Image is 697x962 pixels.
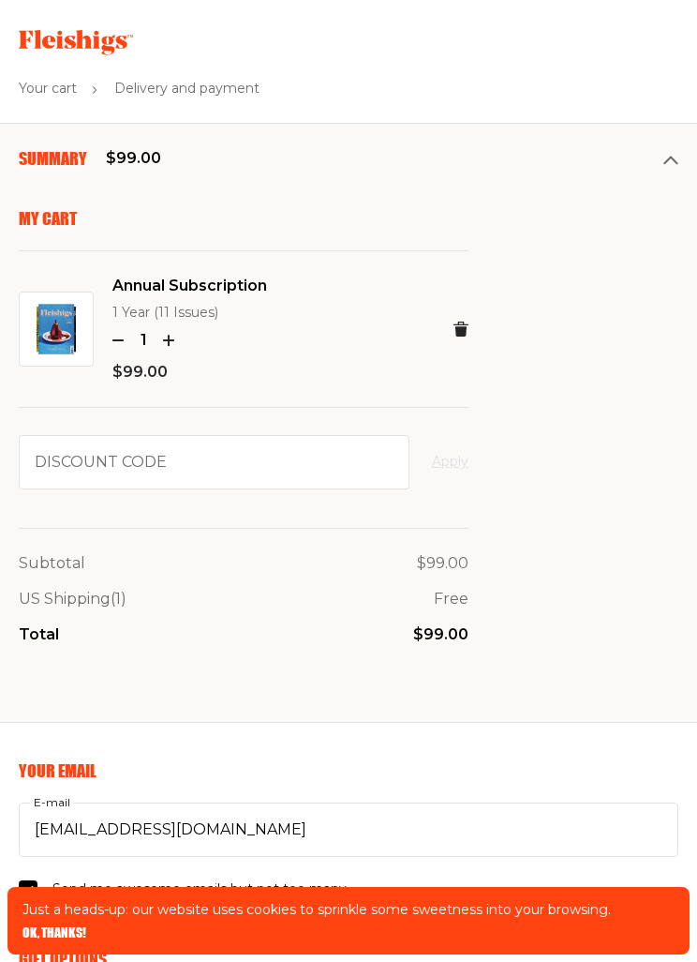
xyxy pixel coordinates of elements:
h6: Summary [19,148,87,169]
span: Delivery and payment [114,78,260,100]
h6: Your Email [19,760,96,781]
p: Free [434,587,468,611]
span: Send me awesome emails but not too many [52,879,347,901]
p: 1 Year (11 Issues) [112,302,267,324]
img: Annual Subscription Image [37,304,76,354]
p: Total [19,623,59,647]
p: 1 [131,328,156,353]
button: OK, THANKS! [22,926,86,939]
span: $99.00 [106,146,161,171]
p: Subtotal [19,551,85,576]
label: E-mail [30,792,74,813]
p: $99.00 [112,360,168,384]
input: Send me awesome emails but not too many [19,880,37,899]
button: Summary$99.00 [19,146,678,171]
button: Apply [432,451,468,473]
p: $99.00 [413,623,468,647]
p: $99.00 [417,551,468,576]
p: My Cart [19,208,468,229]
p: Just a heads-up: our website uses cookies to sprinkle some sweetness into your browsing. [22,900,675,919]
input: E-mail [19,803,678,857]
span: Annual Subscription [112,274,267,298]
input: Discount code [19,435,409,489]
p: US Shipping (1) [19,587,126,611]
span: Your cart [19,78,77,100]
